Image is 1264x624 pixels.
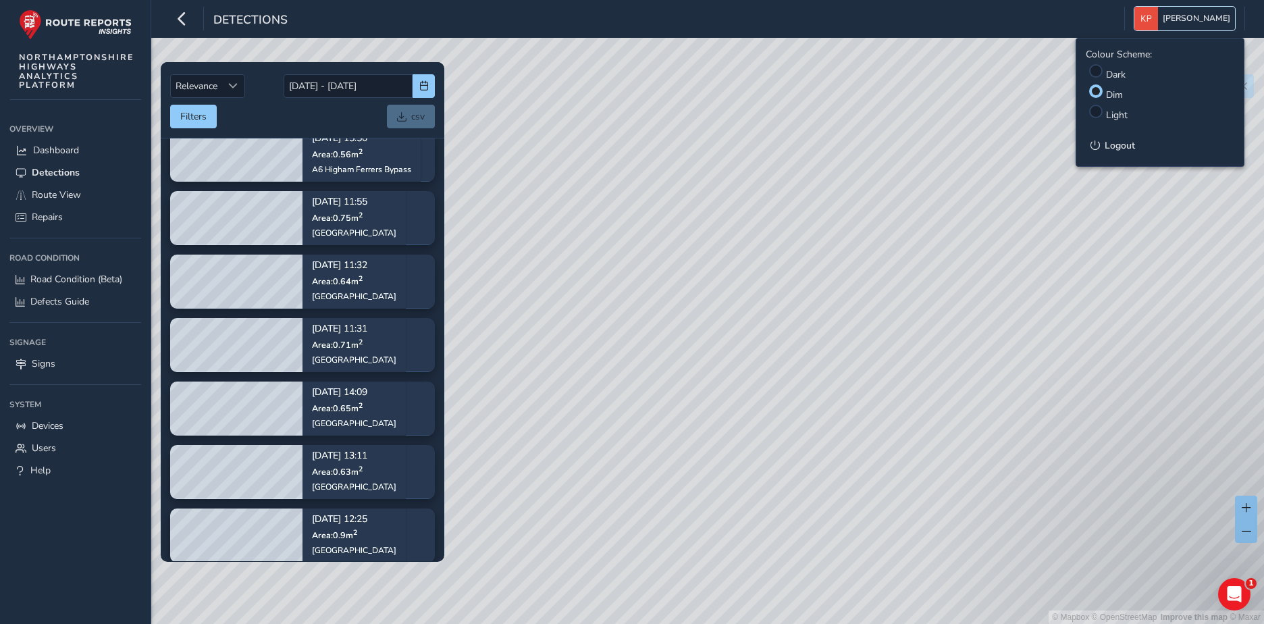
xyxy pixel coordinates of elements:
[32,419,63,432] span: Devices
[9,119,141,139] div: Overview
[9,161,141,184] a: Detections
[312,228,396,238] div: [GEOGRAPHIC_DATA]
[32,211,63,224] span: Repairs
[32,442,56,454] span: Users
[312,545,396,556] div: [GEOGRAPHIC_DATA]
[312,325,396,334] p: [DATE] 11:31
[312,466,363,477] span: Area: 0.63 m
[359,400,363,411] sup: 2
[32,166,80,179] span: Detections
[213,11,288,30] span: Detections
[19,9,132,40] img: rr logo
[312,276,363,287] span: Area: 0.64 m
[359,274,363,284] sup: 2
[9,290,141,313] a: Defects Guide
[312,355,396,365] div: [GEOGRAPHIC_DATA]
[30,464,51,477] span: Help
[222,75,244,97] div: Sort by Date
[359,337,363,347] sup: 2
[312,134,411,144] p: [DATE] 15:50
[312,402,363,414] span: Area: 0.65 m
[353,527,357,538] sup: 2
[1134,7,1235,30] button: [PERSON_NAME]
[312,164,411,175] div: A6 Higham Ferrers Bypass
[32,357,55,370] span: Signs
[1086,48,1152,61] label: Colour Scheme:
[312,482,396,492] div: [GEOGRAPHIC_DATA]
[312,212,363,224] span: Area: 0.75 m
[312,418,396,429] div: [GEOGRAPHIC_DATA]
[359,147,363,157] sup: 2
[9,184,141,206] a: Route View
[1106,68,1126,81] label: Dark
[312,339,363,350] span: Area: 0.71 m
[1106,88,1123,101] label: Dim
[1246,578,1257,589] span: 1
[171,75,222,97] span: Relevance
[312,388,396,398] p: [DATE] 14:09
[9,206,141,228] a: Repairs
[30,273,122,286] span: Road Condition (Beta)
[312,529,357,541] span: Area: 0.9 m
[312,198,396,207] p: [DATE] 11:55
[9,353,141,375] a: Signs
[19,53,134,90] span: NORTHAMPTONSHIRE HIGHWAYS ANALYTICS PLATFORM
[33,144,79,157] span: Dashboard
[387,105,435,128] a: csv
[170,105,217,128] button: Filters
[1218,578,1250,610] iframe: Intercom live chat
[30,295,89,308] span: Defects Guide
[9,139,141,161] a: Dashboard
[312,452,396,461] p: [DATE] 13:11
[9,437,141,459] a: Users
[359,210,363,220] sup: 2
[1134,7,1158,30] img: diamond-layout
[9,459,141,482] a: Help
[359,464,363,474] sup: 2
[9,268,141,290] a: Road Condition (Beta)
[312,149,363,160] span: Area: 0.56 m
[1163,7,1230,30] span: [PERSON_NAME]
[9,248,141,268] div: Road Condition
[9,394,141,415] div: System
[9,415,141,437] a: Devices
[9,332,141,353] div: Signage
[312,291,396,302] div: [GEOGRAPHIC_DATA]
[1105,139,1135,152] span: Logout
[312,515,396,525] p: [DATE] 12:25
[1086,134,1234,157] button: Logout
[312,261,396,271] p: [DATE] 11:32
[1106,109,1128,122] label: Light
[32,188,81,201] span: Route View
